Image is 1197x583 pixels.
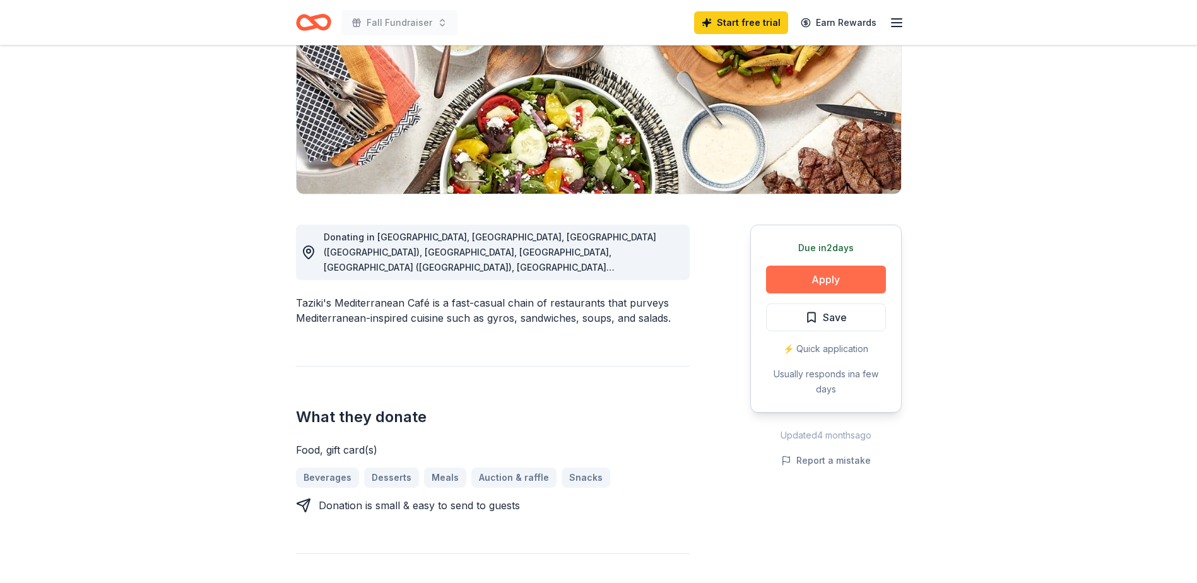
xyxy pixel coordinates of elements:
[364,468,419,488] a: Desserts
[562,468,610,488] a: Snacks
[823,309,847,326] span: Save
[766,303,886,331] button: Save
[367,15,432,30] span: Fall Fundraiser
[766,266,886,293] button: Apply
[471,468,557,488] a: Auction & raffle
[766,367,886,397] div: Usually responds in a few days
[750,428,902,443] div: Updated 4 months ago
[296,295,690,326] div: Taziki's Mediterranean Café is a fast-casual chain of restaurants that purveys Mediterranean-insp...
[296,468,359,488] a: Beverages
[766,240,886,256] div: Due in 2 days
[424,468,466,488] a: Meals
[781,453,871,468] button: Report a mistake
[319,498,520,513] div: Donation is small & easy to send to guests
[296,8,331,37] a: Home
[296,407,690,427] h2: What they donate
[793,11,884,34] a: Earn Rewards
[766,341,886,356] div: ⚡️ Quick application
[324,232,656,409] span: Donating in [GEOGRAPHIC_DATA], [GEOGRAPHIC_DATA], [GEOGRAPHIC_DATA] ([GEOGRAPHIC_DATA]), [GEOGRAP...
[694,11,788,34] a: Start free trial
[296,442,690,457] div: Food, gift card(s)
[341,10,457,35] button: Fall Fundraiser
